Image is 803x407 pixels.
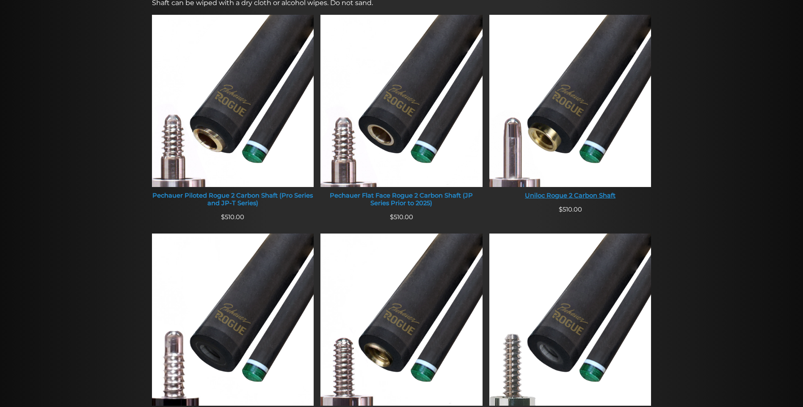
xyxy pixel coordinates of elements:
[221,213,225,221] span: $
[320,15,483,212] a: Pechauer Flat Face Rogue 2 Carbon Shaft (JP Series Prior to 2025) Pechauer Flat Face Rogue 2 Carb...
[489,234,651,406] img: 3/8 x 10 Rogue 2 Carbon Shaft
[152,15,314,212] a: Pechauer Piloted Rogue 2 Carbon Shaft (Pro Series and JP-T Series) Pechauer Piloted Rogue 2 Carbo...
[489,15,651,205] a: Uniloc Rogue 2 Carbon Shaft Uniloc Rogue 2 Carbon Shaft
[152,234,314,406] img: Radial Rogue 2 Carbon Shaft
[320,192,483,207] div: Pechauer Flat Face Rogue 2 Carbon Shaft (JP Series Prior to 2025)
[221,213,244,221] span: 510.00
[489,192,651,200] div: Uniloc Rogue 2 Carbon Shaft
[390,213,413,221] span: 510.00
[152,15,314,187] img: Pechauer Piloted Rogue 2 Carbon Shaft (Pro Series and JP-T Series)
[559,206,582,213] span: 510.00
[152,192,314,207] div: Pechauer Piloted Rogue 2 Carbon Shaft (Pro Series and JP-T Series)
[320,15,483,187] img: Pechauer Flat Face Rogue 2 Carbon Shaft (JP Series Prior to 2025)
[390,213,394,221] span: $
[489,15,651,187] img: Uniloc Rogue 2 Carbon Shaft
[559,206,563,213] span: $
[320,234,483,406] img: 5/16 x 14 Piloted Rogue 2 Carbon Shaft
